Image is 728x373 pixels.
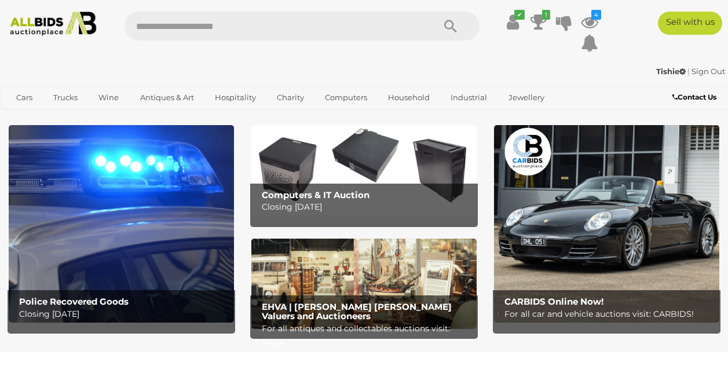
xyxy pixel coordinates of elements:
[262,189,370,200] b: Computers & IT Auction
[207,88,264,107] a: Hospitality
[262,301,452,322] b: EHVA | [PERSON_NAME] [PERSON_NAME] Valuers and Auctioneers
[501,88,552,107] a: Jewellery
[542,10,550,20] i: 1
[133,88,202,107] a: Antiques & Art
[514,10,525,20] i: ✔
[9,125,234,323] img: Police Recovered Goods
[96,107,193,126] a: [GEOGRAPHIC_DATA]
[381,88,437,107] a: Household
[692,67,725,76] a: Sign Out
[317,88,375,107] a: Computers
[422,12,480,41] button: Search
[269,88,312,107] a: Charity
[656,67,686,76] strong: Tishie
[262,321,473,350] p: For all antiques and collectables auctions visit: EHVA
[494,125,719,323] img: CARBIDS Online Now!
[504,296,603,307] b: CARBIDS Online Now!
[672,93,716,101] b: Contact Us
[530,12,547,32] a: 1
[5,12,101,36] img: Allbids.com.au
[687,67,690,76] span: |
[504,307,715,321] p: For all car and vehicle auctions visit: CARBIDS!
[91,88,126,107] a: Wine
[262,200,473,214] p: Closing [DATE]
[504,12,522,32] a: ✔
[443,88,495,107] a: Industrial
[19,307,230,321] p: Closing [DATE]
[494,125,719,323] a: CARBIDS Online Now! CARBIDS Online Now! For all car and vehicle auctions visit: CARBIDS!
[52,107,90,126] a: Sports
[656,67,687,76] a: Tishie
[581,12,598,32] a: 4
[9,88,40,107] a: Cars
[46,88,85,107] a: Trucks
[251,239,477,329] a: EHVA | Evans Hastings Valuers and Auctioneers EHVA | [PERSON_NAME] [PERSON_NAME] Valuers and Auct...
[19,296,129,307] b: Police Recovered Goods
[672,91,719,104] a: Contact Us
[251,239,477,329] img: EHVA | Evans Hastings Valuers and Auctioneers
[658,12,722,35] a: Sell with us
[591,10,601,20] i: 4
[9,125,234,323] a: Police Recovered Goods Police Recovered Goods Closing [DATE]
[9,107,46,126] a: Office
[251,125,477,215] a: Computers & IT Auction Computers & IT Auction Closing [DATE]
[251,125,477,215] img: Computers & IT Auction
